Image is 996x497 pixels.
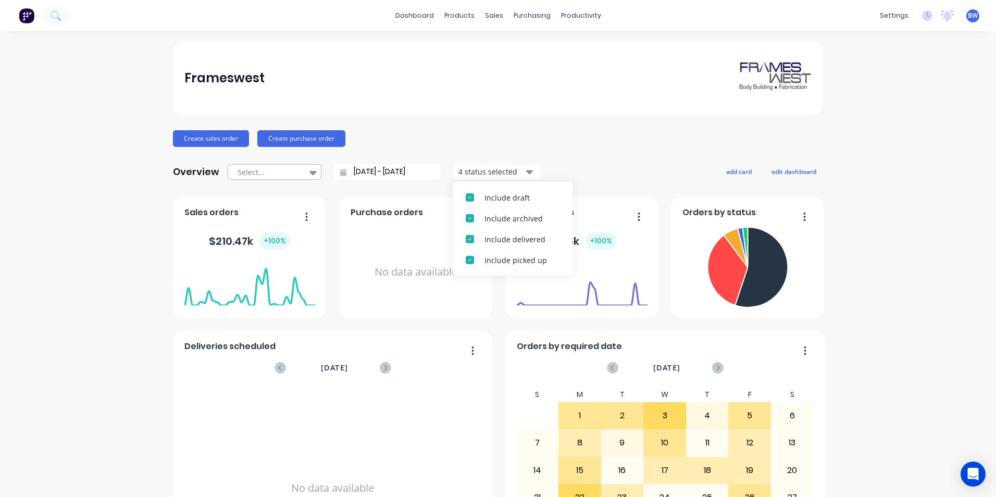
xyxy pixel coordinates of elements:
div: + 100 % [586,232,616,250]
span: Purchase orders [351,206,423,219]
div: 3 [644,403,686,429]
div: Include draft [484,192,559,203]
div: purchasing [508,8,556,23]
a: dashboard [390,8,439,23]
div: 20 [771,457,813,483]
div: 8 [559,430,601,456]
span: Orders by required date [517,340,622,353]
div: 14 [517,457,558,483]
div: Include picked up [484,255,559,266]
div: productivity [556,8,606,23]
div: M [558,387,601,402]
div: $ 61.5k [548,232,616,250]
div: 19 [729,457,770,483]
div: Include delivered [484,234,559,245]
button: add card [719,165,758,178]
button: edit dashboard [765,165,823,178]
div: 12 [729,430,770,456]
span: [DATE] [653,362,680,374]
button: Create purchase order [257,130,345,147]
div: 4 [687,403,728,429]
div: 4 status selected [458,166,524,177]
div: T [686,387,729,402]
div: sales [480,8,508,23]
div: S [516,387,559,402]
div: 2 [602,403,643,429]
div: products [439,8,480,23]
span: Deliveries scheduled [184,340,276,353]
div: 6 [771,403,813,429]
button: Create sales order [173,130,249,147]
div: 16 [602,457,643,483]
div: 15 [559,457,601,483]
div: 5 [729,403,770,429]
span: Orders by status [682,206,756,219]
div: Include archived [484,213,559,224]
div: 18 [687,457,728,483]
div: No data available [351,223,481,321]
span: BW [968,11,978,20]
button: 4 status selected [453,164,541,180]
div: Frameswest [184,68,265,89]
div: F [728,387,771,402]
div: 17 [644,457,686,483]
img: Frameswest [739,60,812,96]
span: Sales orders [184,206,239,219]
span: [DATE] [321,362,348,374]
div: $ 210.47k [209,232,290,250]
div: T [601,387,644,402]
div: 7 [517,430,558,456]
div: 10 [644,430,686,456]
div: 13 [771,430,813,456]
div: Open Intercom Messenger [961,462,986,487]
div: S [771,387,814,402]
div: Overview [173,161,219,182]
div: settings [875,8,914,23]
div: W [643,387,686,402]
div: 1 [559,403,601,429]
div: 9 [602,430,643,456]
div: + 100 % [259,232,290,250]
div: 11 [687,430,728,456]
img: Factory [19,8,34,23]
